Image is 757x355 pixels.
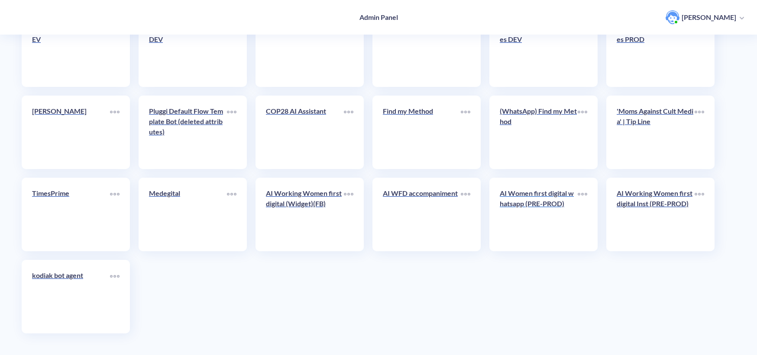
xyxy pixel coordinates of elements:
button: user photo[PERSON_NAME] [661,10,748,25]
a: AI Working Women first digital Inst (PRE-PROD) [617,188,695,241]
a: Medegital [149,188,227,241]
p: 'Moms Against Cult Media' | Tip Line [617,106,695,127]
h4: Admin Panel [359,13,398,21]
p: Find my Method [383,106,461,116]
a: AI Working Women first digital (Widget)(FB) [266,188,344,241]
a: AI WFD accompaniment [383,188,461,241]
a: AI Women first digital whatsapp (PRE-PROD) [500,188,578,241]
p: COP28 AI Assistant [266,106,344,116]
p: AI Women first digital whatsapp (PRE-PROD) [500,188,578,209]
a: Pluggi Alpaca Club PROD [383,24,461,77]
a: Find my Method [383,106,461,159]
p: (WhatsApp) Find my Method [500,106,578,127]
a: Pluggi Default Flow Template Bot (deleted attributes) [149,106,227,159]
p: TimesPrime [32,188,110,198]
a: Pluggi Mendocino Cookies PROD [617,24,695,77]
a: [PERSON_NAME] [32,106,110,159]
p: Pluggi Default Flow Template Bot (deleted attributes) [149,106,227,137]
a: TimesPrime [32,188,110,241]
a: Pluggi Jova-wellness 2.0 [266,24,344,77]
a: 'Moms Against Cult Media' | Tip Line [617,106,695,159]
p: AI Working Women first digital (Widget)(FB) [266,188,344,209]
p: AI WFD accompaniment [383,188,461,198]
p: AI Working Women first digital Inst (PRE-PROD) [617,188,695,209]
p: Medegital [149,188,227,198]
img: user photo [666,10,679,24]
p: [PERSON_NAME] [682,13,736,22]
p: kodiak bot agent [32,270,110,281]
a: kodiak bot agent [32,270,110,323]
a: COP28 AI Assistant [266,106,344,159]
p: [PERSON_NAME] [32,106,110,116]
a: (WhatsApp) Find my Method [500,106,578,159]
a: Pluggi Mendocino Cookies DEV [500,24,578,77]
a: Pluggi Jova-wellness 2.0 DEV [149,24,227,77]
a: Pluggi JOVA Wellness DEV [32,24,110,77]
